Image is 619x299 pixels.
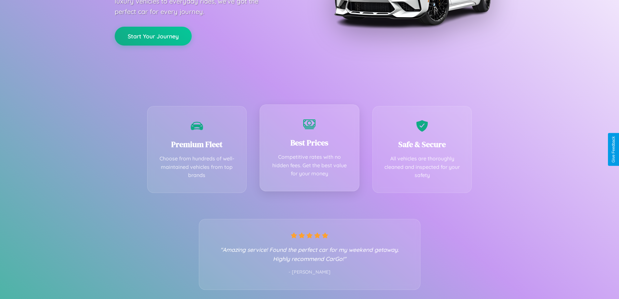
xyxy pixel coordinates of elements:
p: Competitive rates with no hidden fees. Get the best value for your money [270,153,349,178]
div: Give Feedback [611,136,616,163]
p: "Amazing service! Found the perfect car for my weekend getaway. Highly recommend CarGo!" [212,245,407,263]
h3: Safe & Secure [382,139,462,150]
button: Start Your Journey [115,27,192,46]
p: All vehicles are thoroughly cleaned and inspected for your safety [382,155,462,180]
h3: Best Prices [270,137,349,148]
p: Choose from hundreds of well-maintained vehicles from top brands [157,155,237,180]
h3: Premium Fleet [157,139,237,150]
p: - [PERSON_NAME] [212,268,407,277]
